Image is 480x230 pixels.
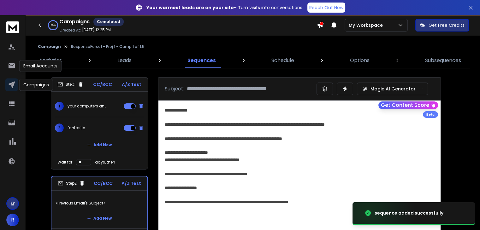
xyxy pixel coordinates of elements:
[51,77,148,170] li: Step1CC/BCCA/Z Test1your computers and networks2fantasticAdd NewWait fordays, then
[59,28,81,33] p: Created At:
[82,212,117,225] button: Add New
[271,57,294,64] p: Schedule
[38,44,61,49] button: Campaign
[429,22,465,28] p: Get Free Credits
[146,4,302,11] p: – Turn visits into conversations
[378,101,438,109] button: Get Content Score
[93,81,112,88] p: CC/BCC
[6,21,19,33] img: logo
[146,4,234,11] strong: Your warmest leads are on your site
[93,18,124,26] div: Completed
[50,23,56,27] p: 100 %
[57,160,72,165] p: Wait for
[19,79,53,91] div: Campaigns
[357,83,428,95] button: Magic AI Generator
[94,180,113,187] p: CC/BCC
[425,57,461,64] p: Subsequences
[349,22,385,28] p: My Workspace
[82,27,111,32] p: [DATE] 12:25 PM
[421,53,465,68] a: Subsequences
[55,102,64,111] span: 1
[68,125,85,130] p: fantastic
[55,194,144,212] p: <Previous Email's Subject>
[415,19,469,32] button: Get Free Credits
[184,53,220,68] a: Sequences
[114,53,135,68] a: Leads
[6,214,19,226] button: R
[59,18,90,26] h1: Campaigns
[71,44,145,49] p: ResponseForce1 - Proj 1 - Camp 1 of 1.5
[187,57,216,64] p: Sequences
[39,57,62,64] p: Analytics
[82,139,117,151] button: Add New
[370,86,416,92] p: Magic AI Generator
[307,3,345,13] a: Reach Out Now
[19,60,62,72] div: Email Accounts
[165,85,184,93] p: Subject:
[55,124,64,132] span: 2
[117,57,132,64] p: Leads
[268,53,298,68] a: Schedule
[57,82,84,87] div: Step 1
[309,4,343,11] p: Reach Out Now
[350,57,370,64] p: Options
[423,111,438,118] div: Beta
[375,210,445,216] div: sequence added successfully.
[122,81,141,88] p: A/Z Test
[95,160,115,165] p: days, then
[346,53,373,68] a: Options
[58,181,85,186] div: Step 2
[35,53,66,68] a: Analytics
[121,180,141,187] p: A/Z Test
[68,104,108,109] p: your computers and networks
